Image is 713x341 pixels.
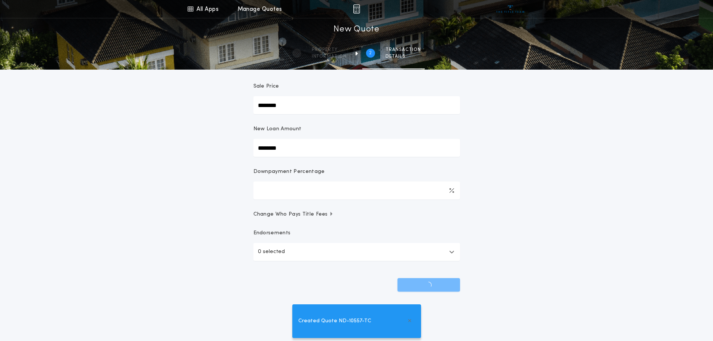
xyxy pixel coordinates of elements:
button: Change Who Pays Title Fees [253,211,460,218]
span: Change Who Pays Title Fees [253,211,334,218]
span: Created Quote ND-10557-TC [298,317,371,325]
span: Transaction [386,47,421,53]
p: New Loan Amount [253,125,302,133]
input: Downpayment Percentage [253,182,460,200]
span: Property [312,47,347,53]
span: information [312,54,347,60]
span: details [386,54,421,60]
p: Endorsements [253,229,460,237]
h2: 2 [369,50,372,56]
p: Sale Price [253,83,279,90]
p: 0 selected [258,247,285,256]
button: 0 selected [253,243,460,261]
img: vs-icon [496,5,524,13]
h1: New Quote [333,24,379,36]
img: img [353,4,360,13]
p: Downpayment Percentage [253,168,325,176]
input: New Loan Amount [253,139,460,157]
input: Sale Price [253,96,460,114]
